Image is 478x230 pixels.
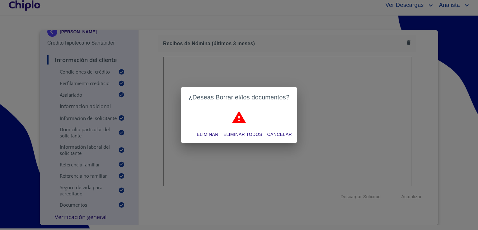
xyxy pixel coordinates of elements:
[189,92,289,102] h2: ¿Deseas Borrar el/los documentos?
[267,131,292,138] span: Cancelar
[221,129,265,140] button: Eliminar todos
[197,131,218,138] span: Eliminar
[265,129,294,140] button: Cancelar
[223,131,262,138] span: Eliminar todos
[194,129,221,140] button: Eliminar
